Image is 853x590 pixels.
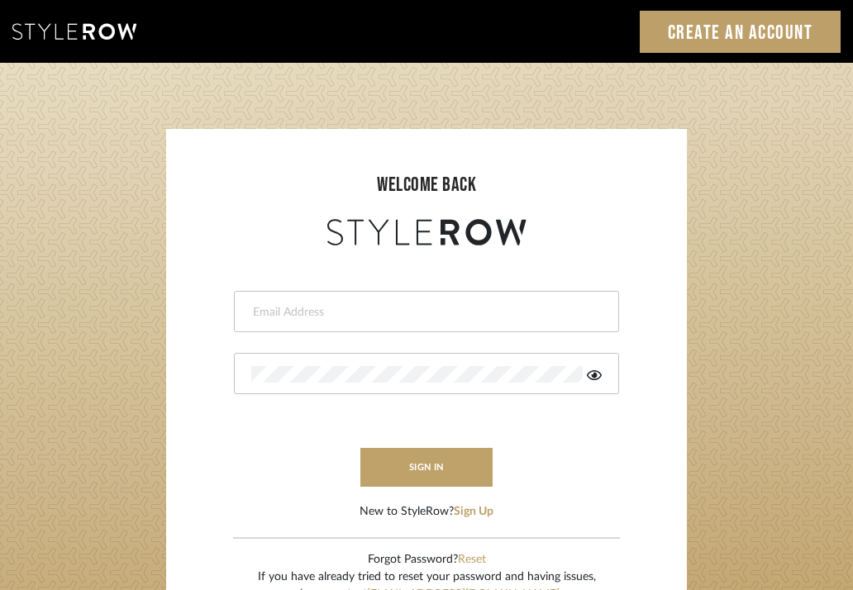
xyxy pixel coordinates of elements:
button: sign in [360,448,493,487]
div: welcome back [183,170,670,200]
div: New to StyleRow? [360,503,493,521]
a: Create an Account [640,11,841,53]
input: Email Address [251,304,598,321]
button: Sign Up [454,503,493,521]
div: Forgot Password? [258,551,596,569]
button: Reset [458,551,486,569]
